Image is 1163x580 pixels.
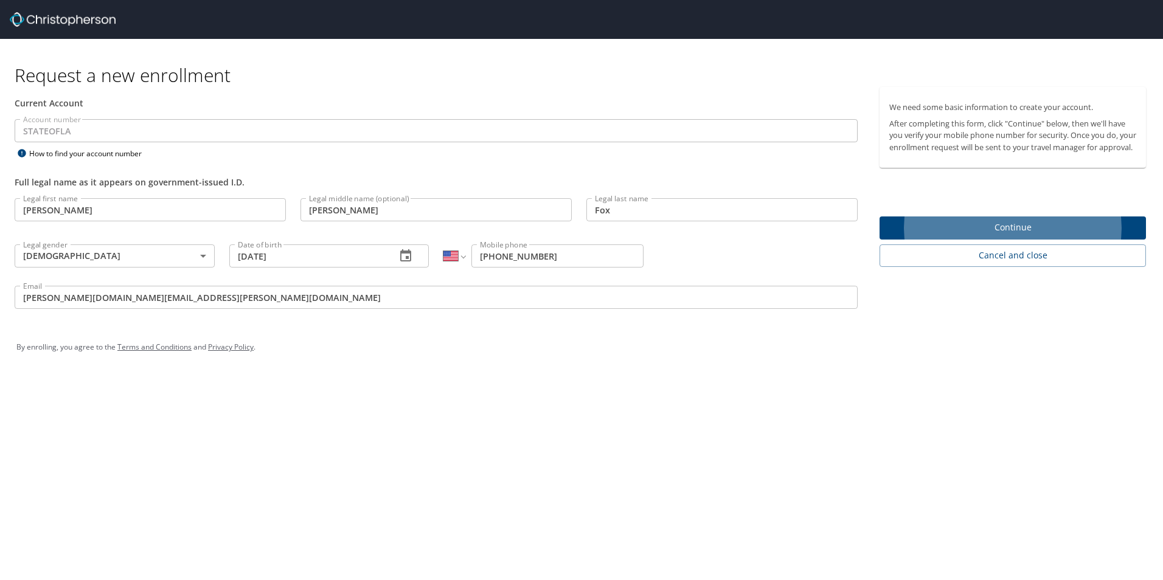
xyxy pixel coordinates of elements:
button: Cancel and close [880,244,1146,267]
div: How to find your account number [15,146,167,161]
a: Privacy Policy [208,342,254,352]
span: Cancel and close [889,248,1136,263]
div: By enrolling, you agree to the and . [16,332,1147,362]
div: Current Account [15,97,858,109]
img: cbt logo [10,12,116,27]
p: After completing this form, click "Continue" below, then we'll have you verify your mobile phone ... [889,118,1136,153]
input: Enter phone number [471,244,644,268]
h1: Request a new enrollment [15,63,1156,87]
input: MM/DD/YYYY [229,244,387,268]
div: [DEMOGRAPHIC_DATA] [15,244,215,268]
p: We need some basic information to create your account. [889,102,1136,113]
div: Full legal name as it appears on government-issued I.D. [15,176,858,188]
span: Continue [889,220,1136,235]
button: Continue [880,216,1146,240]
a: Terms and Conditions [117,342,192,352]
